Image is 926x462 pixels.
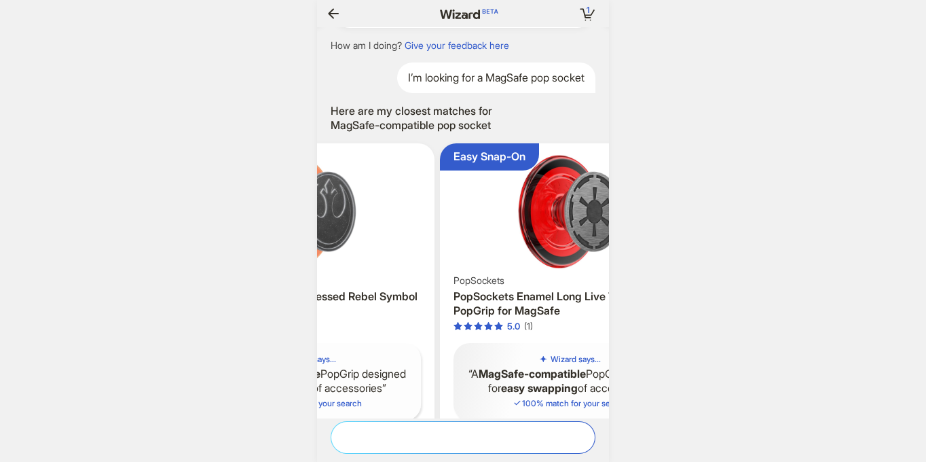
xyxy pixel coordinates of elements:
h5: Wizard says... [551,354,601,365]
b: MagSafe-compatible [479,367,586,380]
div: 5.0 [507,321,520,332]
div: Here are my closest matches for MagSafe-compatible pop socket [331,104,534,132]
div: How am I doing? [331,39,509,52]
a: Give your feedback here [405,39,509,51]
h3: PopSockets Enamel Long Live The Empire - PopGrip for MagSafe [453,289,686,318]
span: star [484,322,493,331]
div: 5.0 out of 5 stars [453,321,520,332]
img: PopSockets Enamel Long Live The Empire - PopGrip for MagSafe [445,149,694,274]
span: star [494,322,503,331]
div: I’m looking for a MagSafe pop socket [397,63,595,93]
b: easy swapping [501,381,578,395]
span: star [474,322,483,331]
q: A PopGrip designed for of accessories [464,367,675,395]
span: star [453,322,462,331]
span: PopSockets [453,274,504,287]
div: (1) [524,321,533,332]
span: 1 [587,5,590,15]
span: star [464,322,473,331]
span: 100 % match for your search [513,398,627,408]
div: Easy Snap-On [453,149,525,164]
